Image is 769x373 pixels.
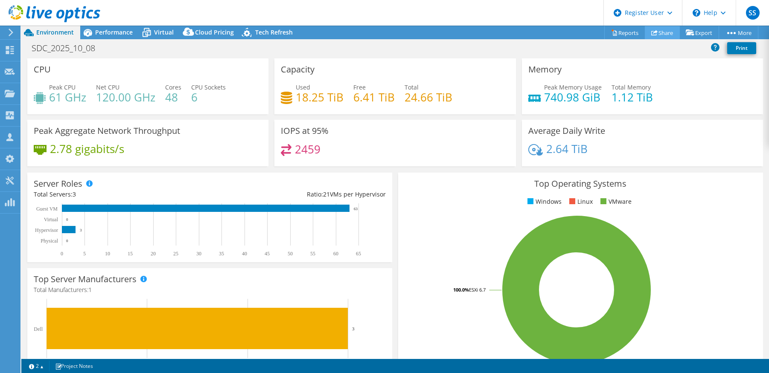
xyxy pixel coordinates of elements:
h4: 740.98 GiB [544,93,602,102]
text: 55 [310,251,315,257]
span: Peak CPU [49,83,76,91]
h4: 48 [165,93,181,102]
text: 63 [354,207,358,211]
h4: 120.00 GHz [96,93,155,102]
span: Total [405,83,419,91]
text: 45 [265,251,270,257]
span: Cloud Pricing [195,28,234,36]
h4: 2459 [295,145,320,154]
text: 0 [66,217,68,222]
h4: 18.25 TiB [296,93,344,102]
h3: CPU [34,65,51,74]
span: Tech Refresh [255,28,293,36]
a: Share [645,26,680,39]
a: Reports [604,26,645,39]
text: Hypervisor [35,227,58,233]
h3: Top Server Manufacturers [34,275,137,284]
text: 10 [105,251,110,257]
text: 35 [219,251,224,257]
span: CPU Sockets [191,83,226,91]
text: 30 [196,251,201,257]
span: Net CPU [96,83,119,91]
li: VMware [598,197,632,206]
span: Environment [36,28,74,36]
h4: 24.66 TiB [405,93,452,102]
text: 25 [173,251,178,257]
h4: Total Manufacturers: [34,285,386,295]
tspan: 100.0% [453,286,469,293]
span: Virtual [154,28,174,36]
tspan: ESXi 6.7 [469,286,486,293]
a: Project Notes [49,361,99,371]
text: 15 [128,251,133,257]
h1: SDC_2025_10_08 [28,43,108,53]
text: Physical [41,238,58,244]
span: Performance [95,28,133,36]
div: Total Servers: [34,190,210,199]
h4: 2.64 TiB [546,144,588,153]
h3: Average Daily Write [528,126,605,136]
text: 60 [333,251,338,257]
a: More [719,26,758,39]
text: 3 [352,326,355,331]
text: Dell [34,326,43,332]
h3: Capacity [281,65,315,74]
h3: Server Roles [34,179,82,188]
a: Print [727,42,756,54]
span: 1 [88,286,92,294]
h4: 6 [191,93,226,102]
h4: 2.78 gigabits/s [50,144,124,153]
svg: \n [693,9,700,17]
text: 65 [356,251,361,257]
text: 5 [83,251,86,257]
text: Guest VM [36,206,58,212]
span: 3 [73,190,76,198]
span: Free [353,83,366,91]
h3: IOPS at 95% [281,126,329,136]
text: 50 [288,251,293,257]
text: 0 [66,239,68,243]
a: 2 [23,361,50,371]
li: Windows [525,197,562,206]
h3: Peak Aggregate Network Throughput [34,126,180,136]
li: Linux [567,197,593,206]
h3: Memory [528,65,562,74]
text: Virtual [44,217,58,223]
text: 0 [61,251,63,257]
span: Peak Memory Usage [544,83,602,91]
h3: Top Operating Systems [405,179,757,188]
text: 20 [151,251,156,257]
h4: 1.12 TiB [612,93,653,102]
text: 3 [80,228,82,232]
span: SS [746,6,760,20]
span: Cores [165,83,181,91]
h4: 61 GHz [49,93,86,102]
span: Total Memory [612,83,651,91]
span: Used [296,83,310,91]
h4: 6.41 TiB [353,93,395,102]
text: 40 [242,251,247,257]
div: Ratio: VMs per Hypervisor [210,190,385,199]
a: Export [679,26,719,39]
span: 21 [323,190,330,198]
